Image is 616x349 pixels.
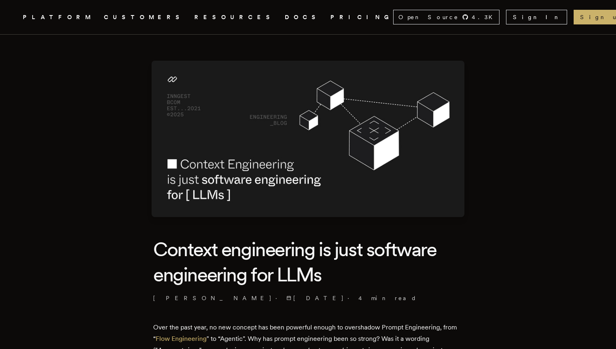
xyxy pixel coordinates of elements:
[286,294,344,302] span: [DATE]
[285,12,321,22] a: DOCS
[104,12,185,22] a: CUSTOMERS
[23,12,94,22] button: PLATFORM
[472,13,497,21] span: 4.3 K
[194,12,275,22] button: RESOURCES
[506,10,567,24] a: Sign In
[398,13,459,21] span: Open Source
[153,294,272,302] a: [PERSON_NAME]
[359,294,417,302] span: 4 min read
[153,294,463,302] p: · ·
[152,61,464,217] img: Featured image for Context engineering is just software engineering for LLMs blog post
[330,12,393,22] a: PRICING
[156,335,207,342] a: Flow Engineering
[153,237,463,288] h1: Context engineering is just software engineering for LLMs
